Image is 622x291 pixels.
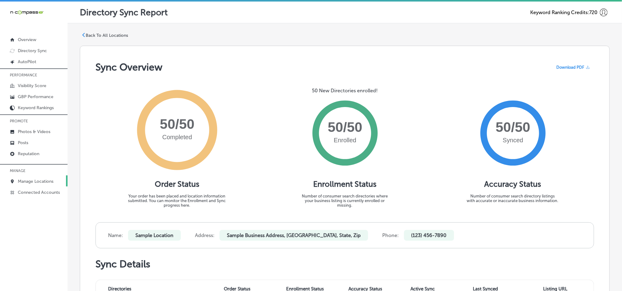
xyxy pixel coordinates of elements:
[80,7,168,17] p: Directory Sync Report
[18,179,53,184] p: Manage Locations
[18,140,28,145] p: Posts
[299,194,391,208] p: Number of consumer search directories where your business listing is currently enrolled or missing.
[18,59,36,64] p: AutoPilot
[95,61,162,73] h1: Sync Overview
[404,230,454,241] p: (123) 456-7890
[108,232,123,238] label: Name:
[18,129,50,134] p: Photos & Videos
[195,232,215,238] label: Address:
[10,10,44,15] img: 660ab0bf-5cc7-4cb8-ba1c-48b5ae0f18e60NCTV_CLogo_TV_Black_-500x88.png
[220,230,368,241] p: Sample Business Address, [GEOGRAPHIC_DATA], State, Zip
[18,190,60,195] p: Connected Accounts
[128,230,181,241] p: Sample Location
[18,37,36,42] p: Overview
[18,105,54,110] p: Keyword Rankings
[530,10,597,15] span: Keyword Ranking Credits: 720
[155,179,199,189] h1: Order Status
[312,88,378,94] p: 50 New Directories enrolled!
[313,179,376,189] h1: Enrollment Status
[18,48,47,53] p: Directory Sync
[18,83,46,88] p: Visibility Score
[86,33,128,38] p: Back To All Locations
[18,94,53,99] p: GBP Performance
[556,65,584,70] span: Download PDF
[18,151,39,156] p: Reputation
[467,194,559,203] p: Number of consumer search directory listings with accurate or inaccurate business information.
[123,194,231,208] p: Your order has been placed and location information submitted. You can monitor the Enrollment and...
[484,179,541,189] h1: Accuracy Status
[383,232,399,238] label: Phone:
[81,33,128,38] a: Back To All Locations
[95,258,594,270] h1: Sync Details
